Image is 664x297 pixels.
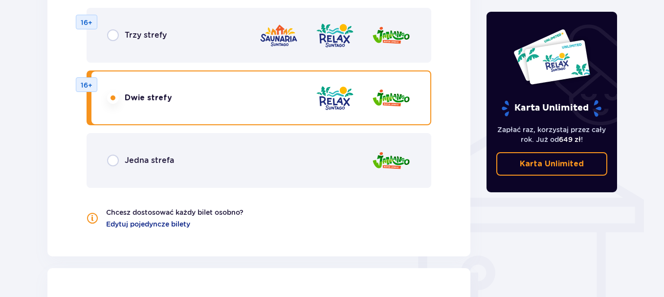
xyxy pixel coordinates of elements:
[315,22,354,49] img: Relax
[559,136,581,143] span: 649 zł
[106,219,190,229] a: Edytuj pojedyncze bilety
[125,155,174,166] span: Jedna strefa
[496,152,608,176] a: Karta Unlimited
[496,125,608,144] p: Zapłać raz, korzystaj przez cały rok. Już od !
[315,84,354,112] img: Relax
[372,84,411,112] img: Jamango
[372,22,411,49] img: Jamango
[372,147,411,175] img: Jamango
[125,30,167,41] span: Trzy strefy
[259,22,298,49] img: Saunaria
[501,100,602,117] p: Karta Unlimited
[81,18,92,27] p: 16+
[81,80,92,90] p: 16+
[106,207,243,217] p: Chcesz dostosować każdy bilet osobno?
[513,28,591,85] img: Dwie karty całoroczne do Suntago z napisem 'UNLIMITED RELAX', na białym tle z tropikalnymi liśćmi...
[520,159,584,169] p: Karta Unlimited
[125,92,172,103] span: Dwie strefy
